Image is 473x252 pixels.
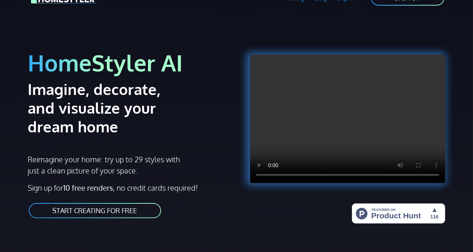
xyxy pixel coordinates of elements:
p: Sign up for , no credit cards required! [28,182,232,193]
a: START CREATING FOR FREE [28,202,162,219]
strong: 10 free renders [64,183,113,193]
h1: HomeStyler AI [28,49,232,77]
h2: Imagine, decorate, and visualize your dream home [28,80,191,136]
p: Reimagine your home: try up to 29 styles with just a clean picture of your space. [28,154,181,176]
img: HomeStyler AI - Interior Design Made Easy: One Click to Your Dream Home | Product Hunt [352,203,445,224]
